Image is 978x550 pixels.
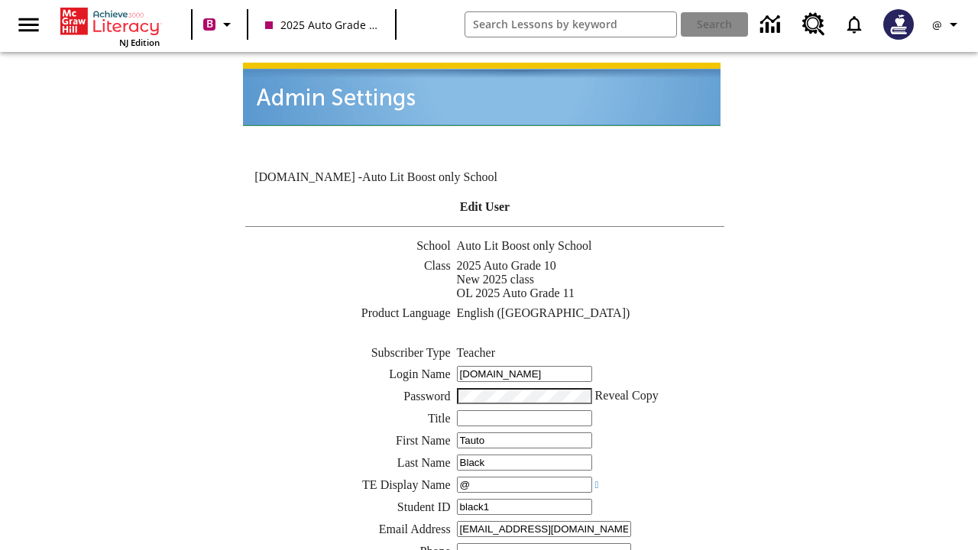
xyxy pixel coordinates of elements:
[456,238,728,257] td: Auto Lit Boost only School
[206,15,213,34] span: B
[883,9,914,40] img: Avatar
[197,11,242,38] button: Boost Class color is violet red. Change class color
[456,345,728,364] td: Teacher
[244,498,454,519] td: Student ID
[244,409,454,430] td: Title
[244,387,454,408] td: Password
[465,12,676,37] input: search field
[243,63,721,126] img: header
[362,170,497,183] nobr: Auto Lit Boost only School
[244,345,454,364] td: Subscriber Type
[244,476,454,497] td: TE Display Name
[632,389,659,402] span: Copy
[244,258,454,304] td: Class
[874,5,923,44] button: Select a new avatar
[923,11,972,38] button: Profile/Settings
[244,432,454,452] td: First Name
[244,520,454,541] td: Email Address
[834,5,874,44] a: Notifications
[60,5,160,48] div: Home
[244,238,454,257] td: School
[751,4,793,46] a: Data Center
[119,37,160,48] span: NJ Edition
[793,4,834,45] a: Resource Center, Will open in new tab
[244,454,454,474] td: Last Name
[456,306,728,324] td: English ([GEOGRAPHIC_DATA])
[456,258,728,304] td: 2025 Auto Grade 10 New 2025 class OL 2025 Auto Grade 11
[460,200,510,213] b: Edit User
[6,2,51,47] button: Open side menu
[932,17,942,33] span: @
[244,306,454,324] td: Product Language
[595,389,629,402] span: Reveal
[254,170,540,184] td: [DOMAIN_NAME] -
[265,17,378,33] span: 2025 Auto Grade 10
[244,365,454,386] td: Login Name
